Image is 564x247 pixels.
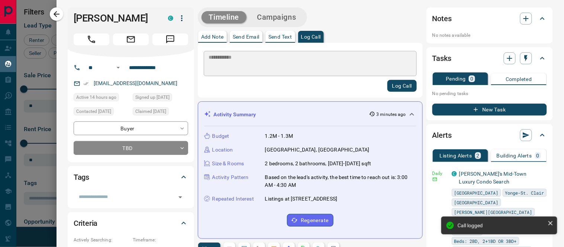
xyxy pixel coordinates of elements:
span: Claimed [DATE] [135,108,166,115]
div: Sun Aug 17 2025 [74,93,129,104]
p: [GEOGRAPHIC_DATA], [GEOGRAPHIC_DATA] [265,146,370,154]
a: [EMAIL_ADDRESS][DOMAIN_NAME] [94,80,178,86]
button: Open [114,63,123,72]
p: Budget [212,132,229,140]
p: 3 minutes ago [377,111,406,118]
p: 0 [536,153,539,158]
a: [PERSON_NAME]'s Mid-Town Luxury Condo Search [459,171,527,185]
button: Regenerate [287,214,333,227]
button: Open [175,192,186,202]
div: Tasks [432,49,547,67]
div: Criteria [74,214,188,232]
p: Size & Rooms [212,160,244,168]
div: condos.ca [168,16,173,21]
button: Timeline [202,11,247,23]
p: Add Note [201,34,224,39]
button: Log Call [387,80,417,92]
h2: Criteria [74,217,98,229]
button: New Task [432,104,547,116]
div: Call logged [458,222,545,228]
p: Repeated Interest [212,195,254,203]
span: Message [152,33,188,45]
div: Activity Summary3 minutes ago [204,108,416,121]
svg: Email [432,177,438,182]
h2: Alerts [432,129,452,141]
div: TBD [74,141,188,155]
h2: Notes [432,13,452,25]
span: [PERSON_NAME][GEOGRAPHIC_DATA] [454,208,532,216]
div: Sat Aug 16 2025 [133,107,188,118]
p: Listing Alerts [440,153,472,158]
h2: Tags [74,171,89,183]
p: Daily [432,170,447,177]
p: 2 bedrooms, 2 bathrooms, [DATE]-[DATE] sqft [265,160,371,168]
h2: Tasks [432,52,451,64]
p: Activity Pattern [212,173,249,181]
p: 0 [470,76,473,81]
div: Sat Aug 16 2025 [74,107,129,118]
span: Contacted [DATE] [76,108,111,115]
span: [GEOGRAPHIC_DATA] [454,189,499,196]
div: Sat Aug 16 2025 [133,93,188,104]
p: Listings at [STREET_ADDRESS] [265,195,338,203]
p: Building Alerts [497,153,532,158]
svg: Email Verified [83,81,88,86]
div: Buyer [74,121,188,135]
p: Activity Summary [214,111,256,118]
div: Alerts [432,126,547,144]
div: Notes [432,10,547,27]
p: Based on the lead's activity, the best time to reach out is: 3:00 AM - 4:30 AM [265,173,416,189]
p: 1.2M - 1.3M [265,132,293,140]
span: Active 14 hours ago [76,94,116,101]
p: Completed [506,77,532,82]
span: Call [74,33,109,45]
div: Tags [74,168,188,186]
p: No pending tasks [432,88,547,99]
span: Yonge-St. Clair [505,189,544,196]
button: Campaigns [249,11,303,23]
p: Actively Searching: [74,237,129,243]
span: [GEOGRAPHIC_DATA] [454,199,499,206]
span: Signed up [DATE] [135,94,170,101]
div: condos.ca [452,171,457,176]
p: Send Text [268,34,292,39]
p: 2 [477,153,480,158]
p: No notes available [432,32,547,39]
p: Timeframe: [133,237,188,243]
p: Send Email [233,34,260,39]
span: Email [113,33,149,45]
p: Location [212,146,233,154]
h1: [PERSON_NAME] [74,12,157,24]
p: Log Call [301,34,321,39]
p: Pending [446,76,466,81]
